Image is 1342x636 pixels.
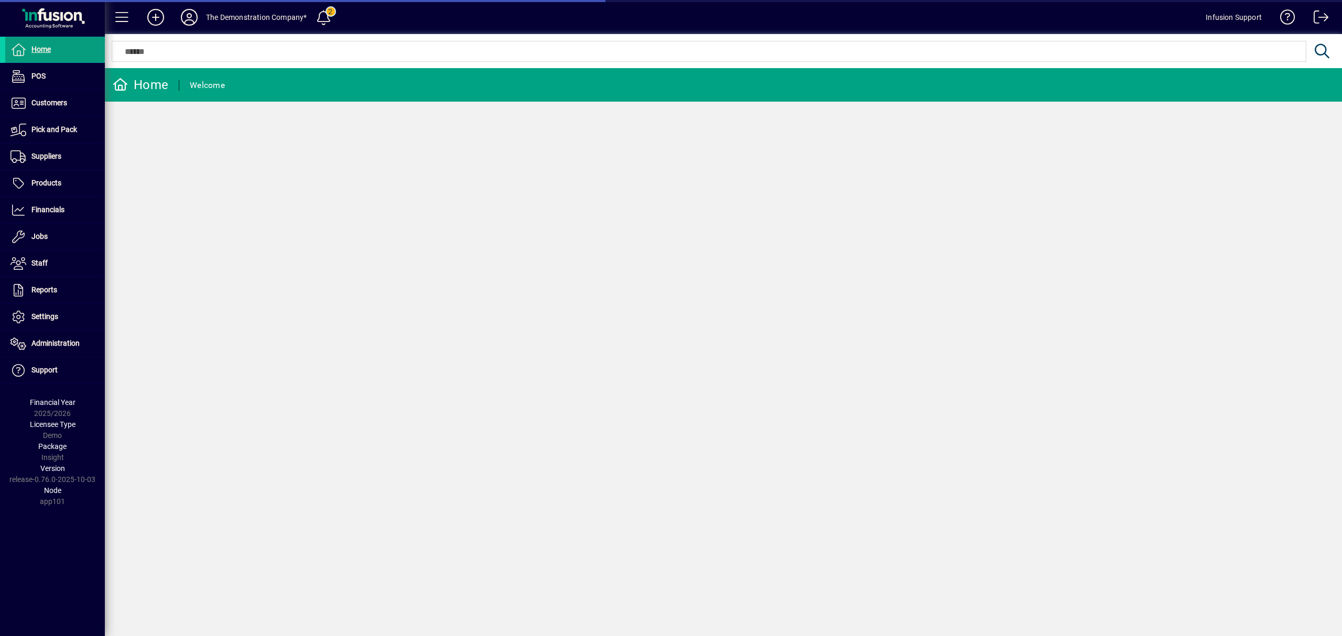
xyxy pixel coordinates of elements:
[40,464,65,473] span: Version
[5,197,105,223] a: Financials
[1272,2,1295,36] a: Knowledge Base
[190,77,225,94] div: Welcome
[31,286,57,294] span: Reports
[31,72,46,80] span: POS
[5,63,105,90] a: POS
[139,8,172,27] button: Add
[30,398,75,407] span: Financial Year
[31,152,61,160] span: Suppliers
[5,250,105,277] a: Staff
[5,170,105,196] a: Products
[31,312,58,321] span: Settings
[30,420,75,429] span: Licensee Type
[31,205,64,214] span: Financials
[38,442,67,451] span: Package
[5,331,105,357] a: Administration
[31,98,67,107] span: Customers
[5,117,105,143] a: Pick and Pack
[31,259,48,267] span: Staff
[5,224,105,250] a: Jobs
[5,277,105,303] a: Reports
[1306,2,1329,36] a: Logout
[31,366,58,374] span: Support
[31,232,48,240] span: Jobs
[31,45,51,53] span: Home
[172,8,206,27] button: Profile
[44,486,61,495] span: Node
[1206,9,1262,26] div: Infusion Support
[31,179,61,187] span: Products
[31,125,77,134] span: Pick and Pack
[206,9,307,26] div: The Demonstration Company*
[5,144,105,170] a: Suppliers
[113,76,168,93] div: Home
[5,357,105,383] a: Support
[5,304,105,330] a: Settings
[31,339,80,347] span: Administration
[5,90,105,116] a: Customers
